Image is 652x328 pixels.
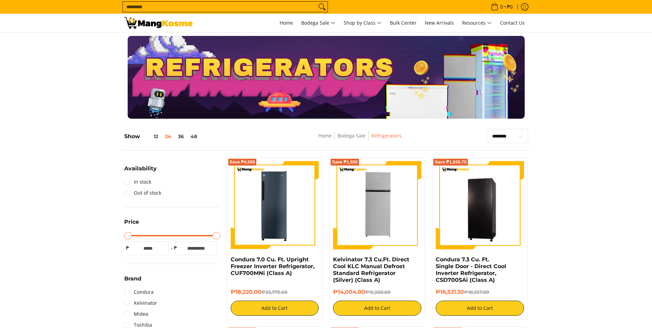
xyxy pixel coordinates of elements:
[124,298,157,309] a: Kelvinator
[333,289,421,296] h6: ₱14,004.00
[371,132,401,139] a: Refrigerators
[261,289,287,295] del: ₱22,775.00
[464,289,489,295] del: ₱18,357.00
[301,19,335,27] span: Bodega Sale
[124,309,148,319] a: Midea
[436,289,524,296] h6: ₱16,521.30
[231,301,319,316] button: Add to Cart
[124,219,139,230] summary: Open
[162,134,175,139] button: 24
[124,276,141,281] span: Brand
[230,160,255,164] span: Save ₱4,555
[436,256,506,283] a: Condura 7.3 Cu. Ft. Single Door - Direct Cool Inverter Refrigerator, CSD700SAi (Class A)
[506,4,514,9] span: ₱0
[332,160,358,164] span: Save ₱1,556
[459,14,495,32] a: Resources
[280,19,293,26] span: Home
[268,132,451,147] nav: Breadcrumbs
[124,166,157,171] span: Availability
[386,14,420,32] a: Bulk Center
[333,301,421,316] button: Add to Cart
[318,132,332,139] a: Home
[124,17,193,29] img: Bodega Sale Refrigerator l Mang Kosme: Home Appliances Warehouse Sale
[124,166,157,176] summary: Open
[436,162,524,248] img: Condura 7.3 Cu. Ft. Single Door - Direct Cool Inverter Refrigerator, CSD700SAi (Class A)
[124,287,154,298] a: Condura
[231,289,319,296] h6: ₱18,220.00
[390,19,417,26] span: Bulk Center
[124,276,141,287] summary: Open
[425,19,454,26] span: New Arrivals
[340,14,385,32] a: Shop by Class
[124,133,201,140] h5: Show
[298,14,339,32] a: Bodega Sale
[499,4,504,9] span: 0
[200,14,528,32] nav: Main Menu
[365,289,391,295] del: ₱15,560.00
[489,3,515,11] span: •
[421,14,457,32] a: New Arrivals
[276,14,296,32] a: Home
[500,19,525,26] span: Contact Us
[124,187,161,198] a: Out of stock
[333,256,409,283] a: Kelvinator 7.3 Cu.Ft. Direct Cool KLC Manual Defrost Standard Refrigerator (Silver) (Class A)
[187,134,201,139] button: 48
[175,134,187,139] button: 36
[231,161,319,249] img: Condura 7.0 Cu. Ft. Upright Freezer Inverter Refrigerator, CUF700MNi (Class A)
[344,19,382,27] span: Shop by Class
[124,245,131,251] span: ₱
[140,134,162,139] button: 12
[172,245,179,251] span: ₱
[436,301,524,316] button: Add to Cart
[231,256,315,276] a: Condura 7.0 Cu. Ft. Upright Freezer Inverter Refrigerator, CUF700MNi (Class A)
[435,160,466,164] span: Save ₱1,835.70
[124,176,151,187] a: In stock
[462,19,492,27] span: Resources
[317,2,328,12] button: Search
[333,161,421,249] img: Kelvinator 7.3 Cu.Ft. Direct Cool KLC Manual Defrost Standard Refrigerator (Silver) (Class A)
[337,132,366,139] a: Bodega Sale
[497,14,528,32] a: Contact Us
[124,219,139,225] span: Price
